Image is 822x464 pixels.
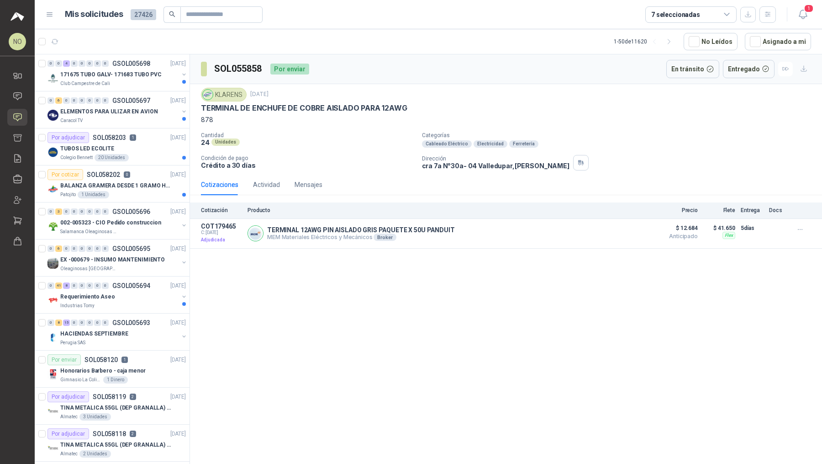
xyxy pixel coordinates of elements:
div: Cableado Eléctrico [422,140,472,148]
p: Categorías [422,132,818,139]
div: Mensajes [295,180,322,190]
div: 3 Unidades [79,413,111,421]
p: TUBOS LED ECOLITE [60,144,114,153]
img: Company Logo [248,226,263,241]
p: [DATE] [170,319,186,327]
div: 0 [102,283,109,289]
p: SOL058203 [93,134,126,141]
div: Por adjudicar [47,428,89,439]
p: SOL058118 [93,431,126,437]
img: Company Logo [47,258,58,269]
div: 0 [79,320,85,326]
p: 002-005323 - CIO Pedido construccion [60,219,161,227]
div: Por adjudicar [47,391,89,402]
div: Electricidad [474,140,507,148]
div: 0 [102,245,109,252]
div: 0 [71,283,78,289]
div: 0 [86,245,93,252]
p: cra 7a N°30a- 04 Valledupar , [PERSON_NAME] [422,162,569,170]
button: No Leídos [684,33,738,50]
p: GSOL005694 [112,283,150,289]
div: Por enviar [47,354,81,365]
div: 0 [102,97,109,104]
p: GSOL005697 [112,97,150,104]
div: 15 [63,320,70,326]
div: NO [9,33,26,50]
p: 2 [130,394,136,400]
div: 0 [94,97,101,104]
div: 0 [71,208,78,215]
div: 0 [102,320,109,326]
p: Honorarios Barbero - caja menor [60,367,146,375]
a: 0 41 8 0 0 0 0 0 GSOL005694[DATE] Company LogoRequerimiento AseoIndustrias Tomy [47,280,188,309]
p: COT179465 [201,223,242,230]
p: Perugia SAS [60,339,85,347]
p: MEM Materiales Eléctricos y Mecánicos [267,234,455,241]
div: 0 [94,208,101,215]
div: 0 [86,208,93,215]
div: 0 [55,60,62,67]
p: Club Campestre de Cali [60,80,110,87]
div: 20 Unidades [95,154,129,161]
button: En tránsito [666,60,719,78]
p: GSOL005695 [112,245,150,252]
p: 2 [130,431,136,437]
p: [DATE] [170,245,186,253]
div: 0 [86,97,93,104]
p: Caracol TV [60,117,83,124]
span: 27426 [131,9,156,20]
img: Logo peakr [11,11,24,22]
a: 0 0 4 0 0 0 0 0 GSOL005698[DATE] Company Logo171675 TUBO GALV- 171683 TUBO PVCClub Campestre de Cali [47,58,188,87]
div: Unidades [211,139,240,146]
p: [DATE] [170,59,186,68]
div: 1 Dinero [103,376,128,384]
p: ELEMENTOS PARA ULIZAR EN AVION [60,107,158,116]
p: [DATE] [170,356,186,364]
p: TINA METALICA 55GL (DEP GRANALLA) CON TAPA [60,441,174,449]
div: 41 [55,283,62,289]
div: 1 - 50 de 11620 [614,34,676,49]
p: Crédito a 30 días [201,161,415,169]
p: GSOL005696 [112,208,150,215]
div: 2 Unidades [79,450,111,458]
p: TERMINAL 12AWG PIN AISLADO GRIS PAQUETE X 50U PANDUIT [267,226,455,234]
p: HACIENDAS SEPTIEMBRE [60,330,128,338]
div: Broker [374,234,396,241]
div: 4 [63,60,70,67]
span: 1 [804,4,814,13]
div: 0 [71,245,78,252]
p: GSOL005693 [112,320,150,326]
div: 0 [63,208,70,215]
h1: Mis solicitudes [65,8,123,21]
div: 0 [47,245,54,252]
img: Company Logo [203,90,213,100]
p: SOL058120 [84,357,118,363]
div: 0 [63,245,70,252]
img: Company Logo [47,295,58,306]
div: 0 [86,283,93,289]
img: Company Logo [47,406,58,417]
div: 8 [55,320,62,326]
p: 1 [130,134,136,141]
div: 0 [79,283,85,289]
p: Producto [248,207,647,213]
img: Company Logo [47,110,58,121]
p: 171675 TUBO GALV- 171683 TUBO PVC [60,70,162,79]
img: Company Logo [47,369,58,380]
a: 0 3 0 0 0 0 0 0 GSOL005696[DATE] Company Logo002-005323 - CIO Pedido construccionSalamanca Oleagi... [47,206,188,235]
button: Asignado a mi [745,33,811,50]
div: 0 [71,97,78,104]
div: 0 [79,97,85,104]
div: 0 [86,320,93,326]
div: 0 [47,320,54,326]
div: 6 [55,245,62,252]
img: Company Logo [47,443,58,454]
p: Flete [703,207,735,213]
p: 1 [121,357,128,363]
a: Por adjudicarSOL0581192[DATE] Company LogoTINA METALICA 55GL (DEP GRANALLA) CON TAPAAlmatec3 Unid... [35,388,190,425]
p: Cantidad [201,132,415,139]
p: 0 [124,171,130,178]
p: Adjudicada [201,235,242,245]
div: Actividad [253,180,280,190]
div: 0 [47,60,54,67]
